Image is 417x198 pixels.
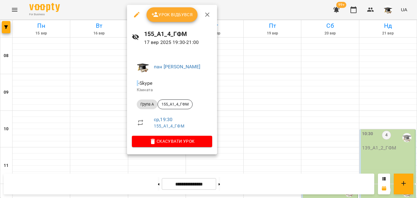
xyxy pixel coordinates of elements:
h6: 155_А1_4_ГФМ [144,29,212,39]
button: Урок відбувся [147,7,198,22]
span: - Skype [137,80,154,86]
button: Скасувати Урок [132,136,212,147]
span: Група A [137,102,158,107]
span: Скасувати Урок [137,138,207,145]
p: 17 вер 2025 19:30 - 21:00 [144,39,212,46]
p: Кімната [137,87,207,93]
div: 155_А1_4_ГФМ [158,99,193,109]
a: 155_А1_4_ГФМ [154,124,184,128]
span: Урок відбувся [151,11,193,18]
span: 155_А1_4_ГФМ [158,102,192,107]
a: пан [PERSON_NAME] [154,64,201,70]
a: ср , 19:30 [154,117,172,122]
img: 799722d1e4806ad049f10b02fe9e8a3e.jpg [137,61,149,73]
